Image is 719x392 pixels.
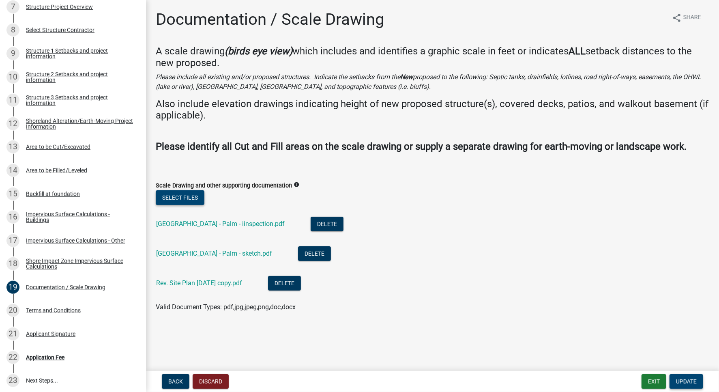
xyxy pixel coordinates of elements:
div: Structure 3 Setbacks and project information [26,95,133,106]
h4: Also include elevation drawings indicating height of new proposed structure(s), covered decks, pa... [156,98,709,122]
strong: New [400,73,413,81]
button: Back [162,374,189,389]
i: info [294,182,299,187]
div: Application Fee [26,355,64,360]
button: Discard [193,374,229,389]
h4: A scale drawing which includes and identifies a graphic scale in feet or indicates setback distan... [156,45,709,69]
div: 16 [6,211,19,224]
div: 14 [6,164,19,177]
div: 23 [6,374,19,387]
div: 8 [6,24,19,37]
div: 11 [6,94,19,107]
div: 17 [6,234,19,247]
a: Rev. Site Plan [DATE] copy.pdf [156,279,242,287]
div: Structure Project Overview [26,4,93,10]
button: Select files [156,190,204,205]
div: Structure 1 Setbacks and project information [26,48,133,59]
span: Back [168,378,183,385]
button: Update [670,374,703,389]
div: Documentation / Scale Drawing [26,284,105,290]
i: share [672,13,682,23]
div: 10 [6,71,19,84]
div: 18 [6,257,19,270]
button: Exit [642,374,666,389]
wm-modal-confirm: Delete Document [268,280,301,288]
div: 22 [6,351,19,364]
div: Terms and Conditions [26,308,81,313]
div: 7 [6,0,19,13]
div: 21 [6,327,19,340]
button: Delete [298,246,331,261]
div: 12 [6,117,19,130]
div: Backfill at foundation [26,191,80,197]
button: shareShare [665,10,708,26]
div: Structure 2 Setbacks and project information [26,71,133,83]
strong: (birds eye view) [225,45,292,57]
div: Shoreland Alteration/Earth-Moving Project Information [26,118,133,129]
a: [GEOGRAPHIC_DATA] - Palm - iinspection.pdf [156,220,285,228]
label: Scale Drawing and other supporting documentation [156,183,292,189]
div: 13 [6,140,19,153]
span: Valid Document Types: pdf,jpg,jpeg,png,doc,docx [156,303,296,311]
wm-modal-confirm: Delete Document [311,221,343,228]
div: Impervious Surface Calculations - Other [26,238,125,243]
div: Area to be Filled/Leveled [26,168,87,173]
div: 20 [6,304,19,317]
strong: Please identify all Cut and Fill areas on the scale drawing or supply a separate drawing for eart... [156,141,687,152]
div: 15 [6,187,19,200]
div: Area to be Cut/Excavated [26,144,90,150]
a: [GEOGRAPHIC_DATA] - Palm - sketch.pdf [156,250,272,257]
strong: ALL [569,45,586,57]
div: Shore Impact Zone Impervious Surface Calculations [26,258,133,269]
div: Select Structure Contractor [26,27,94,33]
button: Delete [311,217,343,231]
div: 19 [6,281,19,294]
div: 9 [6,47,19,60]
span: Share [683,13,701,23]
wm-modal-confirm: Delete Document [298,250,331,258]
h1: Documentation / Scale Drawing [156,10,384,29]
button: Delete [268,276,301,291]
i: Please include all existing and/or proposed structures. Indicate the setbacks from the proposed t... [156,73,701,90]
span: Update [676,378,697,385]
div: Impervious Surface Calculations - Buildings [26,211,133,223]
div: Applicant Signature [26,331,75,337]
